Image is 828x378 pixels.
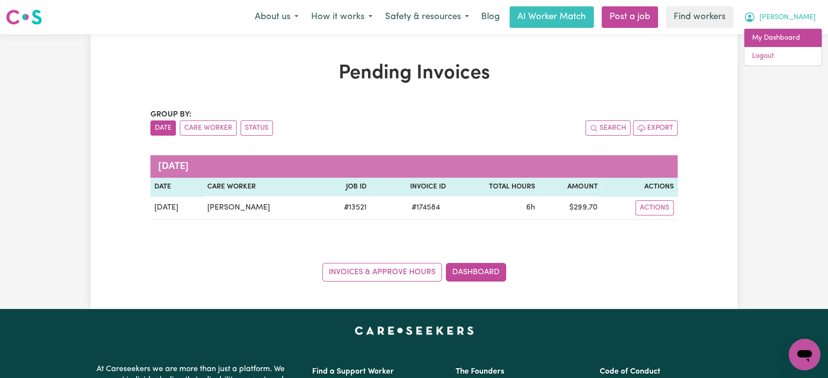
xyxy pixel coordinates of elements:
button: sort invoices by paid status [241,120,273,136]
a: Logout [744,47,822,66]
th: Actions [601,178,678,196]
button: Search [585,120,631,136]
button: My Account [737,7,822,27]
a: Invoices & Approve Hours [322,263,442,282]
span: 6 hours [526,204,535,212]
button: How it works [305,7,379,27]
td: # 13521 [320,196,370,220]
caption: [DATE] [150,155,678,178]
a: AI Worker Match [510,6,594,28]
a: Careseekers home page [355,327,474,334]
th: Invoice ID [370,178,450,196]
span: # 174584 [406,202,446,213]
h1: Pending Invoices [150,62,678,85]
button: sort invoices by date [150,120,176,136]
a: Dashboard [446,263,506,282]
button: sort invoices by care worker [180,120,237,136]
th: Job ID [320,178,370,196]
button: Actions [635,200,674,215]
a: Find a Support Worker [312,368,394,376]
span: [PERSON_NAME] [759,12,816,23]
a: Careseekers logo [6,6,42,28]
div: My Account [744,28,822,66]
a: My Dashboard [744,29,822,47]
span: Group by: [150,111,192,118]
button: Safety & resources [379,7,475,27]
button: About us [248,7,305,27]
a: Post a job [602,6,658,28]
th: Care Worker [203,178,320,196]
th: Date [150,178,203,196]
td: [DATE] [150,196,203,220]
td: $ 299.70 [539,196,601,220]
a: The Founders [456,368,504,376]
iframe: Button to launch messaging window [789,339,820,370]
img: Careseekers logo [6,8,42,26]
th: Total Hours [450,178,539,196]
td: [PERSON_NAME] [203,196,320,220]
th: Amount [539,178,601,196]
a: Blog [475,6,506,28]
button: Export [633,120,678,136]
a: Code of Conduct [600,368,660,376]
a: Find workers [666,6,733,28]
